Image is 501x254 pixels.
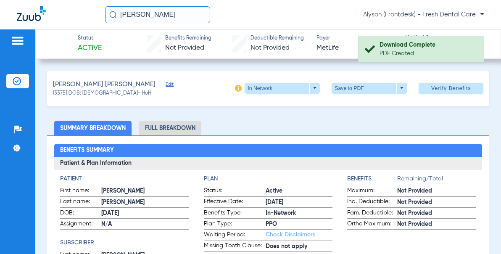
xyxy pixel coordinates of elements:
[204,209,266,219] span: Benefits Type:
[204,197,266,207] span: Effective Date:
[60,209,101,219] span: DOB:
[397,187,476,196] span: Not Provided
[60,238,189,247] h4: Subscriber
[363,11,484,19] span: Alyson (Frontdesk) - Fresh Dental Care
[109,11,117,19] img: Search Icon
[347,197,397,207] span: Ind. Deductible:
[204,175,333,183] h4: Plan
[245,83,320,94] button: In Network
[60,186,101,196] span: First name:
[60,197,101,207] span: Last name:
[380,49,477,58] div: PDF Created
[316,35,398,42] span: Payer
[139,121,201,135] li: Full Breakdown
[165,35,211,42] span: Benefits Remaining
[101,198,189,207] span: [PERSON_NAME]
[17,6,46,21] img: Zuub Logo
[101,209,189,218] span: [DATE]
[380,41,477,49] div: Download Complete
[78,35,102,42] span: Status
[165,45,204,51] span: Not Provided
[347,175,397,186] app-breakdown-title: Benefits
[397,220,476,229] span: Not Provided
[54,144,482,157] h2: Benefits Summary
[60,175,189,183] h4: Patient
[250,35,304,42] span: Deductible Remaining
[101,220,189,229] span: N/A
[332,83,407,94] button: Save to PDF
[347,209,397,219] span: Fam. Deductible:
[78,43,102,53] span: Active
[235,85,242,92] img: info-icon
[266,209,333,218] span: In-Network
[266,220,333,229] span: PPO
[316,43,398,53] span: MetLife
[431,85,471,92] span: Verify Benefits
[266,198,333,207] span: [DATE]
[54,121,132,135] li: Summary Breakdown
[397,175,476,186] span: Remaining/Total
[60,220,101,230] span: Assignment:
[53,79,156,90] span: [PERSON_NAME] [PERSON_NAME]
[204,230,266,241] span: Waiting Period:
[166,82,173,90] span: Edit
[105,6,210,23] input: Search for patients
[11,36,24,46] img: hamburger-icon
[419,83,483,94] button: Verify Benefits
[347,186,397,196] span: Maximum:
[459,214,501,254] iframe: Chat Widget
[397,209,476,218] span: Not Provided
[204,186,266,196] span: Status:
[101,187,189,196] span: [PERSON_NAME]
[266,232,315,238] a: Check Disclaimers
[204,241,266,251] span: Missing Tooth Clause:
[54,157,482,170] h3: Patient & Plan Information
[204,220,266,230] span: Plan Type:
[347,220,397,230] span: Ortho Maximum:
[347,175,397,183] h4: Benefits
[406,35,488,42] span: Verified On
[53,90,151,98] span: (33751) DOB: [DEMOGRAPHIC_DATA] - HoH
[266,187,333,196] span: Active
[266,242,333,251] span: Does not apply
[397,198,476,207] span: Not Provided
[250,45,290,51] span: Not Provided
